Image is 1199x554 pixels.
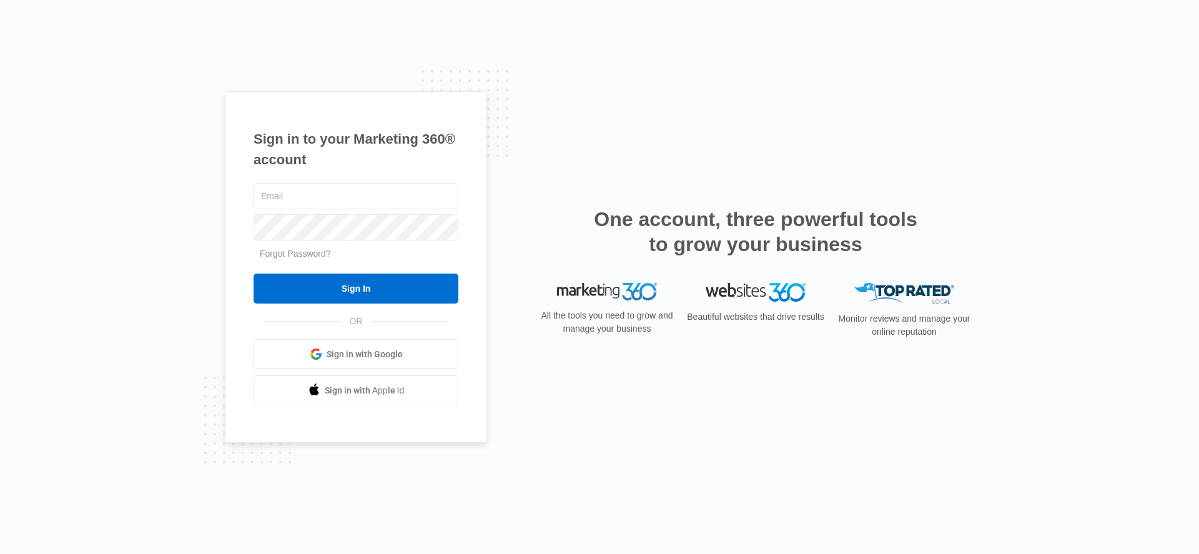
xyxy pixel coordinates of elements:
[254,339,458,369] a: Sign in with Google
[590,207,921,257] h2: One account, three powerful tools to grow your business
[706,283,806,301] img: Websites 360
[254,274,458,304] input: Sign In
[854,283,954,304] img: Top Rated Local
[834,312,974,339] p: Monitor reviews and manage your online reputation
[260,249,331,259] a: Forgot Password?
[537,309,677,335] p: All the tools you need to grow and manage your business
[557,283,657,300] img: Marketing 360
[341,315,372,328] span: OR
[254,183,458,209] input: Email
[254,129,458,170] h1: Sign in to your Marketing 360® account
[686,310,826,324] p: Beautiful websites that drive results
[254,375,458,405] a: Sign in with Apple Id
[325,384,405,397] span: Sign in with Apple Id
[327,348,403,361] span: Sign in with Google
